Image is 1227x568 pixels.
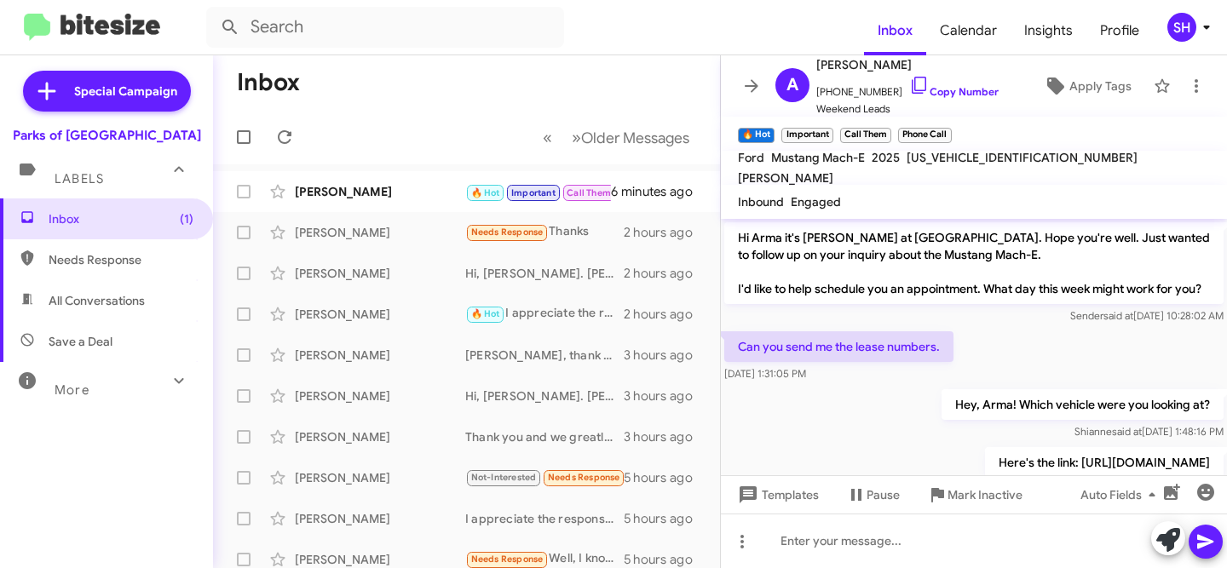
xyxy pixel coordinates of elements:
[738,150,764,165] span: Ford
[738,170,833,186] span: [PERSON_NAME]
[465,510,624,527] div: I appreciate the response. If anything changes, please let us know!
[948,479,1022,510] span: Mark Inactive
[907,150,1138,165] span: [US_VEHICLE_IDENTIFICATION_NUMBER]
[465,222,624,242] div: Thanks
[864,6,926,55] a: Inbox
[49,292,145,309] span: All Conversations
[465,181,611,202] div: It's not going through let me text you in our other system!
[721,479,832,510] button: Templates
[471,308,500,319] span: 🔥 Hot
[1086,6,1153,55] a: Profile
[295,469,465,486] div: [PERSON_NAME]
[1153,13,1208,42] button: SH
[786,72,798,99] span: A
[724,367,806,380] span: [DATE] 1:31:05 PM
[23,71,191,112] a: Special Campaign
[771,150,865,165] span: Mustang Mach-E
[295,347,465,364] div: [PERSON_NAME]
[816,100,999,118] span: Weekend Leads
[511,187,556,198] span: Important
[237,69,300,96] h1: Inbox
[543,127,552,148] span: «
[832,479,913,510] button: Pause
[533,120,700,155] nav: Page navigation example
[1080,479,1162,510] span: Auto Fields
[295,224,465,241] div: [PERSON_NAME]
[465,428,624,445] div: Thank you and we greatly appreciate for the opportunity to earn your business.
[1074,425,1224,438] span: Shianne [DATE] 1:48:16 PM
[840,128,891,143] small: Call Them
[624,551,706,568] div: 5 hours ago
[913,479,1036,510] button: Mark Inactive
[624,347,706,364] div: 3 hours ago
[49,251,193,268] span: Needs Response
[533,120,562,155] button: Previous
[1069,71,1132,101] span: Apply Tags
[738,194,784,209] span: Inbound
[295,428,465,445] div: [PERSON_NAME]
[624,387,706,404] div: 3 hours ago
[624,306,706,323] div: 2 hours ago
[471,187,500,198] span: 🔥 Hot
[791,194,841,209] span: Engaged
[816,55,999,75] span: [PERSON_NAME]
[1067,479,1176,510] button: Auto Fields
[1011,6,1086,55] a: Insights
[624,224,706,241] div: 2 hours ago
[738,128,775,143] small: 🔥 Hot
[572,127,581,148] span: »
[909,85,999,98] a: Copy Number
[465,347,624,364] div: [PERSON_NAME], thank you for your response and we greatly appreciate your business! Whenever you'...
[55,171,104,186] span: Labels
[581,129,689,147] span: Older Messages
[1167,13,1196,42] div: SH
[295,551,465,568] div: [PERSON_NAME]
[624,428,706,445] div: 3 hours ago
[1103,309,1133,322] span: said at
[781,128,832,143] small: Important
[872,150,900,165] span: 2025
[295,265,465,282] div: [PERSON_NAME]
[465,387,624,404] div: Hi, [PERSON_NAME]. [PERSON_NAME] here, [PERSON_NAME]'s assistant. I sincerely apologize for the e...
[465,304,624,324] div: I appreciate the response. Once we have the vehicle that firs your needs, we'll be in touch.
[734,479,819,510] span: Templates
[471,227,544,238] span: Needs Response
[816,75,999,100] span: [PHONE_NUMBER]
[942,389,1224,420] p: Hey, Arma! Which vehicle were you looking at?
[724,331,953,362] p: Can you send me the lease numbers.
[206,7,564,48] input: Search
[471,554,544,565] span: Needs Response
[1028,71,1145,101] button: Apply Tags
[471,472,537,483] span: Not-Interested
[49,333,112,350] span: Save a Deal
[611,183,706,200] div: 6 minutes ago
[926,6,1011,55] a: Calendar
[465,468,624,487] div: Thank you anyways , have a great day !
[295,306,465,323] div: [PERSON_NAME]
[624,469,706,486] div: 5 hours ago
[548,472,620,483] span: Needs Response
[295,387,465,404] div: [PERSON_NAME]
[74,83,177,100] span: Special Campaign
[898,128,951,143] small: Phone Call
[867,479,900,510] span: Pause
[624,265,706,282] div: 2 hours ago
[49,210,193,227] span: Inbox
[295,183,465,200] div: [PERSON_NAME]
[295,510,465,527] div: [PERSON_NAME]
[1070,309,1224,322] span: Sender [DATE] 10:28:02 AM
[180,210,193,227] span: (1)
[13,127,201,144] div: Parks of [GEOGRAPHIC_DATA]
[567,187,611,198] span: Call Them
[624,510,706,527] div: 5 hours ago
[55,382,89,398] span: More
[562,120,700,155] button: Next
[985,447,1224,478] p: Here's the link: [URL][DOMAIN_NAME]
[465,265,624,282] div: Hi, [PERSON_NAME]. [PERSON_NAME] here- [PERSON_NAME]'s assistant. I appreciate your response and ...
[1112,425,1142,438] span: said at
[724,222,1224,304] p: Hi Arma it's [PERSON_NAME] at [GEOGRAPHIC_DATA]. Hope you're well. Just wanted to follow up on yo...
